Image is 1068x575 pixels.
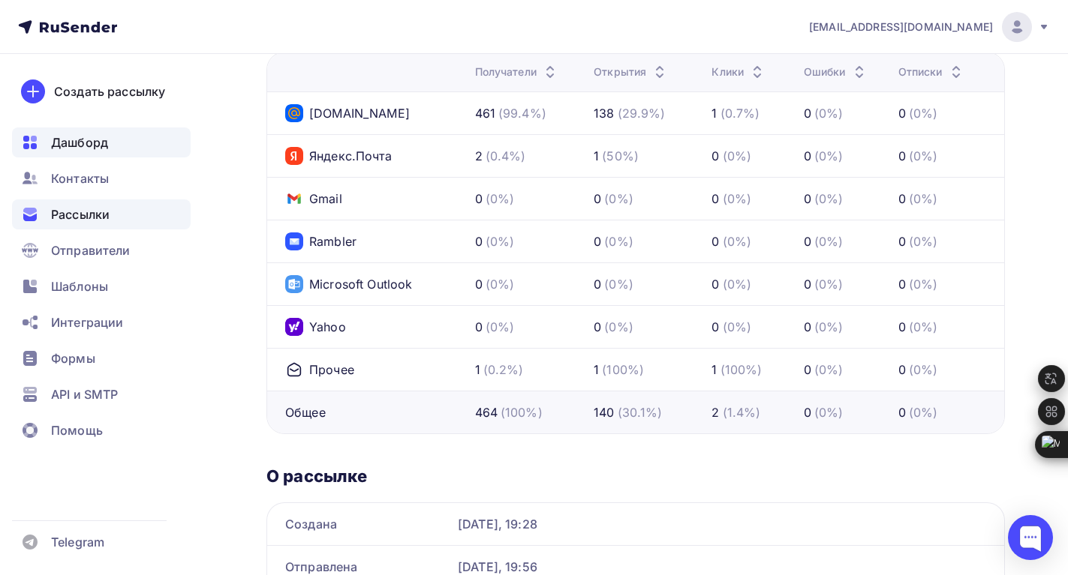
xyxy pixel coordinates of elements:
[898,104,906,122] div: 0
[594,361,599,379] div: 1
[51,385,118,403] span: API и SMTP
[804,275,811,293] div: 0
[711,147,719,165] div: 0
[809,19,993,34] span: [EMAIL_ADDRESS][DOMAIN_NAME]
[12,199,191,229] a: Рассылки
[51,533,104,551] span: Telegram
[475,403,498,421] div: 464
[483,361,524,379] div: (0.2%)
[475,190,483,208] div: 0
[285,147,392,165] div: Яндекс.Почта
[711,318,719,336] div: 0
[12,163,191,193] a: Контакты
[721,361,763,379] div: (100%)
[458,515,986,533] div: [DATE], 19:28
[12,235,191,265] a: Отправители
[285,361,354,379] div: Прочее
[804,64,868,79] div: Ошибки
[285,104,410,122] div: [DOMAIN_NAME]
[475,232,483,250] div: 0
[266,466,1005,487] h3: О рассылке
[285,190,342,208] div: Gmail
[804,147,811,165] div: 0
[54,82,165,100] div: Создать рассылку
[804,318,811,336] div: 0
[898,403,906,421] div: 0
[602,147,639,165] div: (50%)
[711,190,719,208] div: 0
[814,403,844,421] div: (0%)
[594,403,614,421] div: 140
[285,232,357,250] div: Rambler
[721,104,760,122] div: (0.7%)
[809,12,1050,42] a: [EMAIL_ADDRESS][DOMAIN_NAME]
[711,361,717,379] div: 1
[604,190,633,208] div: (0%)
[594,190,601,208] div: 0
[814,190,844,208] div: (0%)
[51,205,110,223] span: Рассылки
[604,318,633,336] div: (0%)
[898,275,906,293] div: 0
[594,64,669,79] div: Открытия
[486,190,515,208] div: (0%)
[711,403,719,421] div: 2
[723,318,752,336] div: (0%)
[594,147,599,165] div: 1
[723,147,752,165] div: (0%)
[804,403,811,421] div: 0
[475,147,483,165] div: 2
[723,190,752,208] div: (0%)
[804,190,811,208] div: 0
[602,361,644,379] div: (100%)
[723,232,752,250] div: (0%)
[498,104,546,122] div: (99.4%)
[51,133,108,151] span: Дашборд
[804,104,811,122] div: 0
[898,361,906,379] div: 0
[814,318,844,336] div: (0%)
[814,147,844,165] div: (0%)
[51,241,131,259] span: Отправители
[898,318,906,336] div: 0
[51,421,103,439] span: Помощь
[814,275,844,293] div: (0%)
[804,361,811,379] div: 0
[898,190,906,208] div: 0
[909,318,938,336] div: (0%)
[909,403,938,421] div: (0%)
[285,318,346,336] div: Yahoo
[618,104,666,122] div: (29.9%)
[898,147,906,165] div: 0
[594,104,614,122] div: 138
[475,361,480,379] div: 1
[475,64,559,79] div: Получатели
[618,403,663,421] div: (30.1%)
[711,104,717,122] div: 1
[711,275,719,293] div: 0
[909,232,938,250] div: (0%)
[909,275,938,293] div: (0%)
[711,232,719,250] div: 0
[898,232,906,250] div: 0
[51,313,123,331] span: Интеграции
[51,169,109,187] span: Контакты
[12,343,191,373] a: Формы
[814,104,844,122] div: (0%)
[285,403,326,421] div: Общее
[814,361,844,379] div: (0%)
[814,232,844,250] div: (0%)
[909,190,938,208] div: (0%)
[475,318,483,336] div: 0
[12,127,191,157] a: Дашборд
[12,271,191,301] a: Шаблоны
[486,232,515,250] div: (0%)
[594,232,601,250] div: 0
[711,64,766,79] div: Клики
[909,104,938,122] div: (0%)
[723,275,752,293] div: (0%)
[285,275,412,293] div: Microsoft Outlook
[804,232,811,250] div: 0
[486,147,526,165] div: (0.4%)
[486,275,515,293] div: (0%)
